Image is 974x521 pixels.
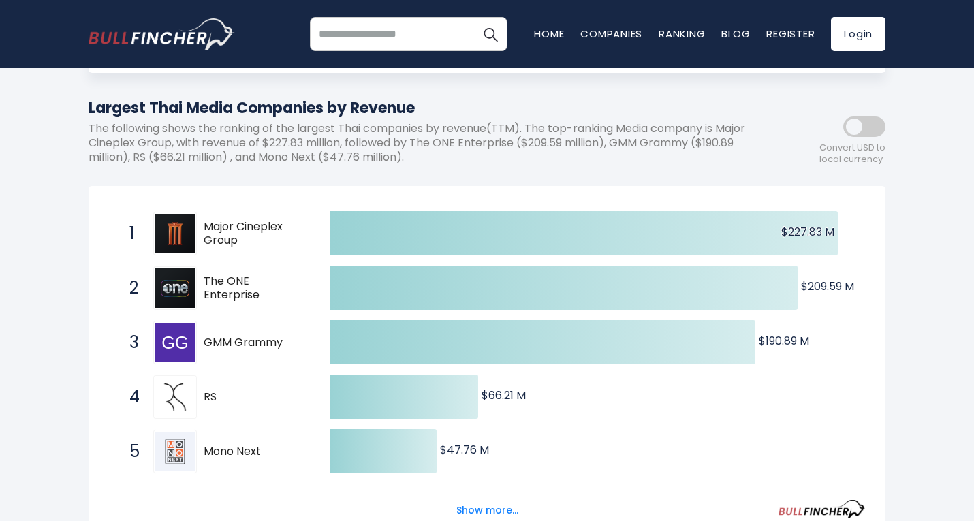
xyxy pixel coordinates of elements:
span: 4 [123,385,136,409]
span: RS [204,390,307,405]
button: Search [473,17,507,51]
img: Mono Next [155,432,195,471]
img: The ONE Enterprise [155,268,195,308]
h1: Largest Thai Media Companies by Revenue [89,97,763,119]
a: Register [766,27,815,41]
text: $190.89 M [759,333,809,349]
a: Blog [721,27,750,41]
img: Major Cineplex Group [155,214,195,253]
a: Ranking [659,27,705,41]
span: GMM Grammy [204,336,307,350]
a: Login [831,17,885,51]
span: 1 [123,222,136,245]
text: $66.21 M [482,388,526,403]
span: Mono Next [204,445,307,459]
span: The ONE Enterprise [204,274,307,303]
text: $227.83 M [781,224,834,240]
a: Companies [580,27,642,41]
span: Convert USD to local currency [819,142,885,165]
a: Go to homepage [89,18,235,50]
img: bullfincher logo [89,18,235,50]
img: GMM Grammy [155,323,195,362]
span: Major Cineplex Group [204,220,307,249]
span: 3 [123,331,136,354]
text: $209.59 M [801,279,854,294]
img: RS [155,377,195,417]
p: The following shows the ranking of the largest Thai companies by revenue(TTM). The top-ranking Me... [89,122,763,164]
text: $47.76 M [440,442,489,458]
a: Home [534,27,564,41]
span: 5 [123,440,136,463]
span: 2 [123,277,136,300]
